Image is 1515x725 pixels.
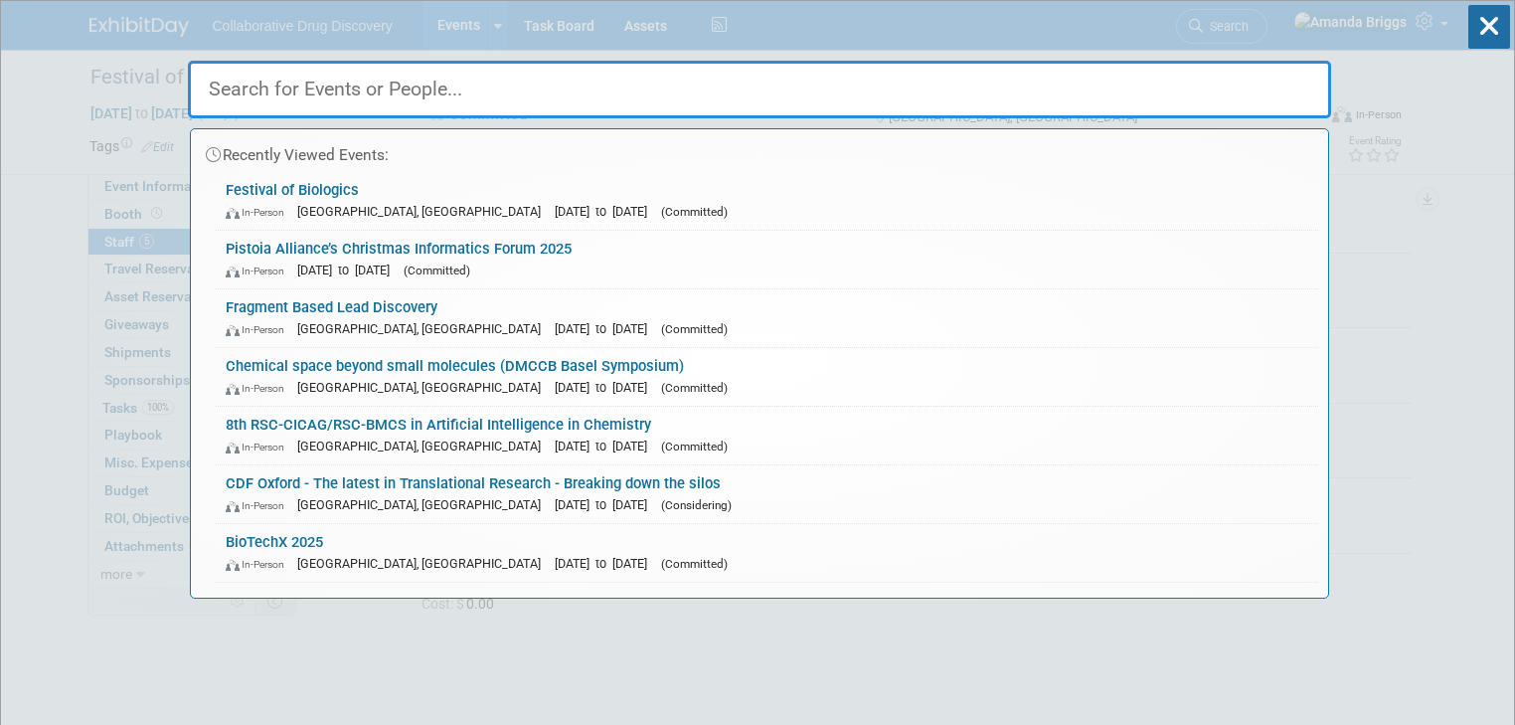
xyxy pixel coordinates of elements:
span: [GEOGRAPHIC_DATA], [GEOGRAPHIC_DATA] [297,556,551,571]
span: In-Person [226,206,293,219]
span: (Committed) [661,557,728,571]
span: [GEOGRAPHIC_DATA], [GEOGRAPHIC_DATA] [297,204,551,219]
span: In-Person [226,265,293,277]
a: Festival of Biologics In-Person [GEOGRAPHIC_DATA], [GEOGRAPHIC_DATA] [DATE] to [DATE] (Committed) [216,172,1318,230]
span: [GEOGRAPHIC_DATA], [GEOGRAPHIC_DATA] [297,497,551,512]
span: [DATE] to [DATE] [555,380,657,395]
span: [DATE] to [DATE] [555,439,657,453]
span: [DATE] to [DATE] [555,204,657,219]
span: (Committed) [661,381,728,395]
a: Chemical space beyond small molecules (DMCCB Basel Symposium) In-Person [GEOGRAPHIC_DATA], [GEOGR... [216,348,1318,406]
a: BioTechX 2025 In-Person [GEOGRAPHIC_DATA], [GEOGRAPHIC_DATA] [DATE] to [DATE] (Committed) [216,524,1318,582]
span: (Committed) [661,322,728,336]
span: [DATE] to [DATE] [555,321,657,336]
a: Pistoia Alliance’s Christmas Informatics Forum 2025 In-Person [DATE] to [DATE] (Committed) [216,231,1318,288]
span: (Committed) [661,205,728,219]
span: [DATE] to [DATE] [297,263,400,277]
input: Search for Events or People... [188,61,1331,118]
a: CDF Oxford - The latest in Translational Research - Breaking down the silos In-Person [GEOGRAPHIC... [216,465,1318,523]
span: [DATE] to [DATE] [555,556,657,571]
span: In-Person [226,499,293,512]
span: (Committed) [404,264,470,277]
span: In-Person [226,323,293,336]
span: (Committed) [661,440,728,453]
span: In-Person [226,558,293,571]
span: (Considering) [661,498,732,512]
a: Fragment Based Lead Discovery In-Person [GEOGRAPHIC_DATA], [GEOGRAPHIC_DATA] [DATE] to [DATE] (Co... [216,289,1318,347]
span: [GEOGRAPHIC_DATA], [GEOGRAPHIC_DATA] [297,380,551,395]
a: 8th RSC-CICAG/RSC-BMCS in Artificial Intelligence in Chemistry In-Person [GEOGRAPHIC_DATA], [GEOG... [216,407,1318,464]
div: Recently Viewed Events: [201,129,1318,172]
span: [GEOGRAPHIC_DATA], [GEOGRAPHIC_DATA] [297,439,551,453]
span: [GEOGRAPHIC_DATA], [GEOGRAPHIC_DATA] [297,321,551,336]
span: In-Person [226,441,293,453]
span: [DATE] to [DATE] [555,497,657,512]
span: In-Person [226,382,293,395]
